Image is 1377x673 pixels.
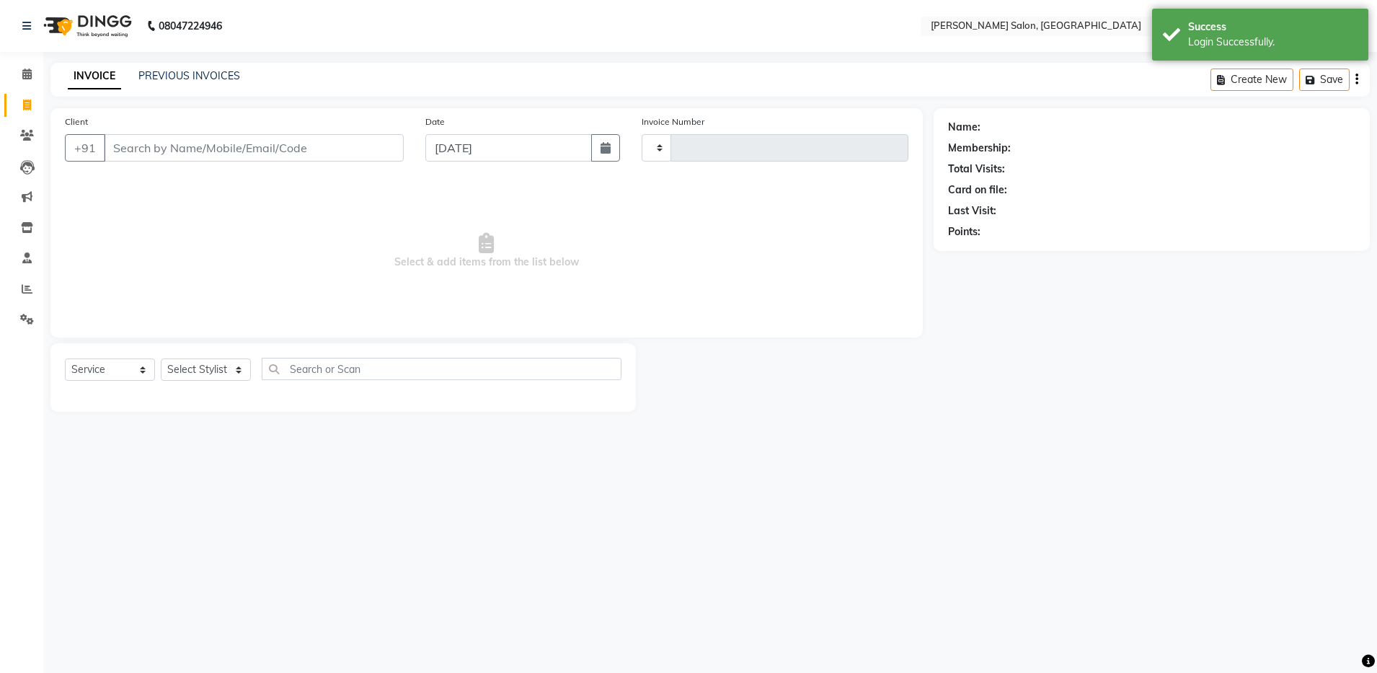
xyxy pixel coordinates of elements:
b: 08047224946 [159,6,222,46]
label: Client [65,115,88,128]
input: Search by Name/Mobile/Email/Code [104,134,404,162]
a: PREVIOUS INVOICES [138,69,240,82]
div: Card on file: [948,182,1007,198]
label: Invoice Number [642,115,704,128]
a: INVOICE [68,63,121,89]
input: Search or Scan [262,358,621,380]
div: Last Visit: [948,203,996,219]
div: Membership: [948,141,1011,156]
div: Name: [948,120,980,135]
span: Select & add items from the list below [65,179,908,323]
div: Login Successfully. [1188,35,1358,50]
div: Success [1188,19,1358,35]
div: Points: [948,224,980,239]
label: Date [425,115,445,128]
button: Save [1299,69,1350,91]
div: Total Visits: [948,162,1005,177]
button: +91 [65,134,105,162]
button: Create New [1210,69,1293,91]
img: logo [37,6,136,46]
